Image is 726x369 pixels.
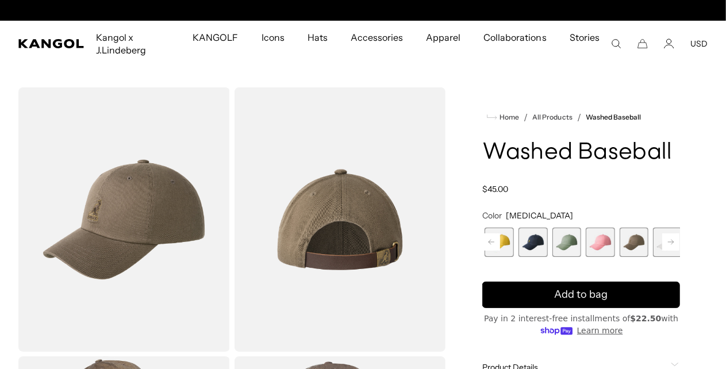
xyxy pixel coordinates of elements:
button: Add to bag [482,282,680,308]
a: Accessories [339,21,414,54]
div: Announcement [245,6,482,15]
div: 11 of 14 [653,228,682,257]
h1: Washed Baseball [482,140,680,166]
label: Pepto [586,228,615,257]
li: / [519,110,528,124]
a: Kangol x J.Lindeberg [84,21,181,67]
a: Kangol [18,39,84,48]
label: Oil Green [552,228,581,257]
span: Kangol x J.Lindeberg [96,21,170,67]
span: Color [482,210,502,221]
a: Stories [558,21,611,67]
div: 8 of 14 [552,228,581,257]
span: $45.00 [482,184,508,194]
span: Apparel [426,21,460,54]
div: 10 of 14 [620,228,649,257]
button: Cart [637,39,648,49]
nav: breadcrumbs [482,110,680,124]
summary: Search here [611,39,621,49]
a: Icons [250,21,296,54]
label: White [653,228,682,257]
li: / [573,110,581,124]
span: Icons [262,21,285,54]
img: color-smog [18,87,230,352]
a: Home [487,112,519,122]
a: Washed Baseball [586,113,641,121]
span: Hats [308,21,328,54]
label: Smog [620,228,649,257]
span: KANGOLF [193,21,238,54]
a: Collaborations [472,21,558,54]
slideshow-component: Announcement bar [245,6,482,15]
a: KANGOLF [181,21,249,54]
span: [MEDICAL_DATA] [506,210,573,221]
label: Navy [518,228,548,257]
a: All Products [533,113,573,121]
a: Apparel [414,21,472,54]
span: Stories [570,21,600,67]
div: 6 of 14 [485,228,514,257]
label: Lemon Sorbet [485,228,514,257]
div: 1 of 2 [245,6,482,15]
a: Account [664,39,674,49]
div: 9 of 14 [586,228,615,257]
button: USD [690,39,708,49]
a: Hats [296,21,339,54]
span: Home [497,113,519,121]
img: color-smog [235,87,446,352]
span: Add to bag [555,287,608,302]
span: Collaborations [483,21,546,54]
span: Accessories [351,21,403,54]
div: 7 of 14 [518,228,548,257]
